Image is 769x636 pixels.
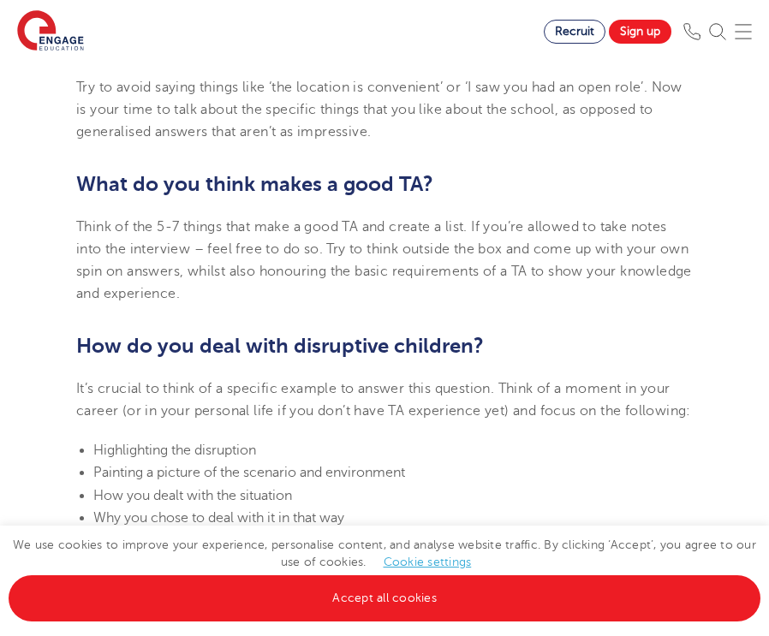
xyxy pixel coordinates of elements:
span: How you dealt with the situation [93,488,292,503]
a: Accept all cookies [9,575,760,621]
b: What do you think makes a good TA? [76,172,433,196]
b: How do you deal with disruptive children? [76,334,484,358]
span: Recruit [555,25,594,38]
a: Cookie settings [384,556,472,568]
span: Painting a picture of the scenario and environment [93,465,405,480]
img: Phone [683,23,700,40]
span: We use cookies to improve your experience, personalise content, and analyse website traffic. By c... [9,538,760,604]
span: Try to avoid saying things like ‘the location is convenient’ or ‘I saw you had an open role’. Now... [76,80,683,140]
a: Recruit [544,20,605,44]
span: It’s crucial to think of a specific example to answer this question. Think of a moment in your ca... [76,381,691,419]
a: Sign up [609,20,671,44]
img: Search [709,23,726,40]
img: Engage Education [17,10,84,53]
img: Mobile Menu [735,23,752,40]
span: Highlighting the disruption [93,443,256,458]
span: Think of the 5-7 things that make a good TA and create a list. If you’re allowed to take notes in... [76,219,692,302]
span: Why you chose to deal with it in that way [93,510,344,526]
